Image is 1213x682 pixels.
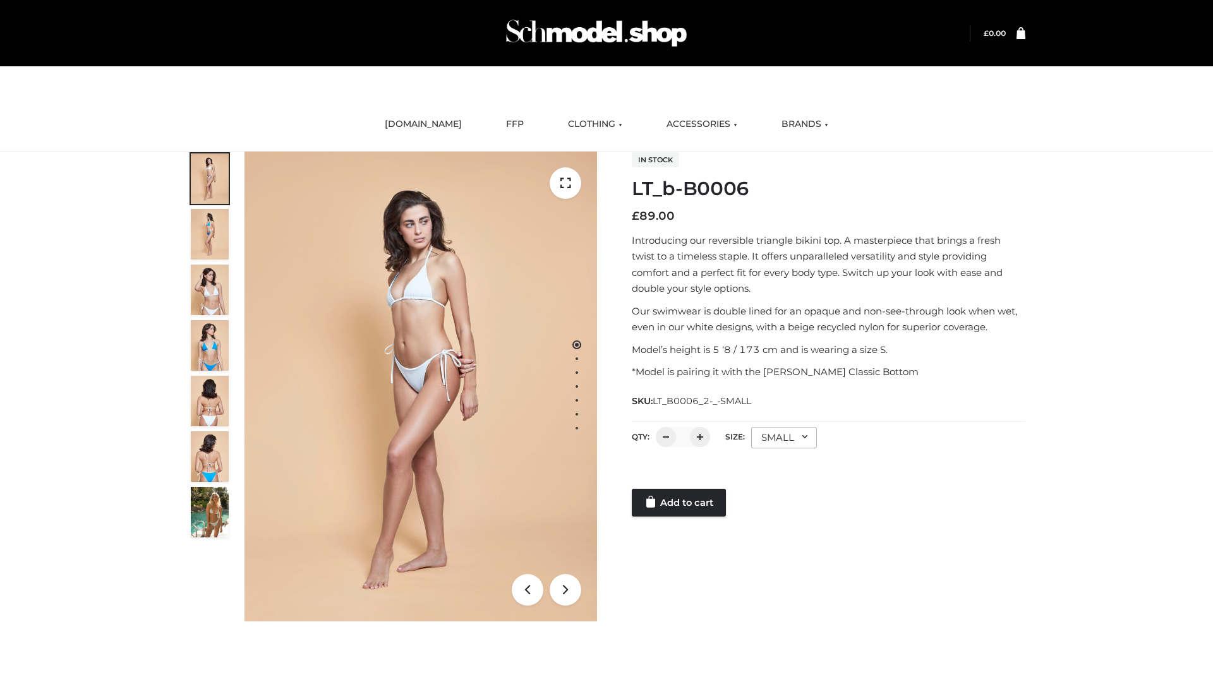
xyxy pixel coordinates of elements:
[984,28,1006,38] bdi: 0.00
[632,342,1025,358] p: Model’s height is 5 ‘8 / 173 cm and is wearing a size S.
[632,489,726,517] a: Add to cart
[632,177,1025,200] h1: LT_b-B0006
[375,111,471,138] a: [DOMAIN_NAME]
[191,320,229,371] img: ArielClassicBikiniTop_CloudNine_AzureSky_OW114ECO_4-scaled.jpg
[502,8,691,58] img: Schmodel Admin 964
[984,28,989,38] span: £
[632,209,639,223] span: £
[191,431,229,482] img: ArielClassicBikiniTop_CloudNine_AzureSky_OW114ECO_8-scaled.jpg
[751,427,817,448] div: SMALL
[632,232,1025,297] p: Introducing our reversible triangle bikini top. A masterpiece that brings a fresh twist to a time...
[632,303,1025,335] p: Our swimwear is double lined for an opaque and non-see-through look when wet, even in our white d...
[244,152,597,621] img: ArielClassicBikiniTop_CloudNine_AzureSky_OW114ECO_1
[558,111,632,138] a: CLOTHING
[191,153,229,204] img: ArielClassicBikiniTop_CloudNine_AzureSky_OW114ECO_1-scaled.jpg
[632,209,675,223] bdi: 89.00
[632,152,679,167] span: In stock
[657,111,747,138] a: ACCESSORIES
[497,111,533,138] a: FFP
[632,432,649,441] label: QTY:
[632,393,752,409] span: SKU:
[191,376,229,426] img: ArielClassicBikiniTop_CloudNine_AzureSky_OW114ECO_7-scaled.jpg
[984,28,1006,38] a: £0.00
[653,395,751,407] span: LT_B0006_2-_-SMALL
[191,209,229,260] img: ArielClassicBikiniTop_CloudNine_AzureSky_OW114ECO_2-scaled.jpg
[632,364,1025,380] p: *Model is pairing it with the [PERSON_NAME] Classic Bottom
[191,265,229,315] img: ArielClassicBikiniTop_CloudNine_AzureSky_OW114ECO_3-scaled.jpg
[772,111,838,138] a: BRANDS
[725,432,745,441] label: Size:
[191,487,229,537] img: Arieltop_CloudNine_AzureSky2.jpg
